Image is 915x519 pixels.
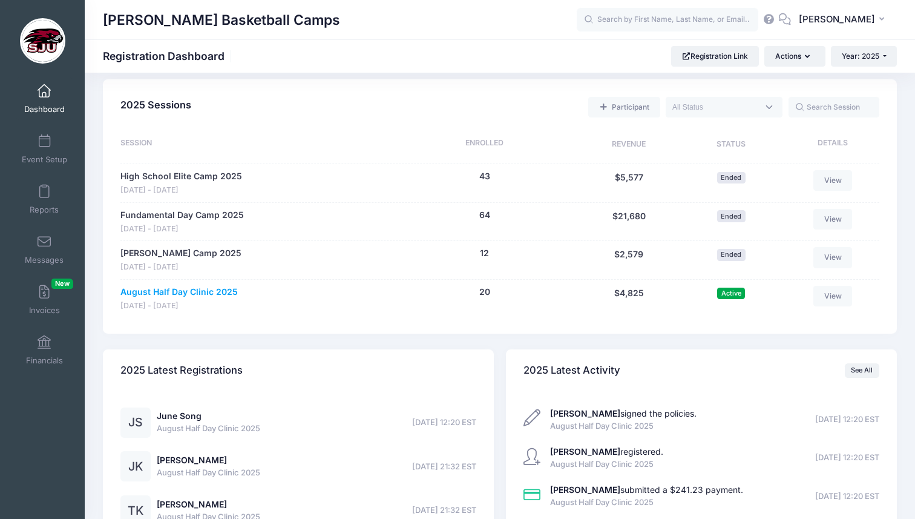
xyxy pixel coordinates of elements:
a: View [813,247,852,268]
div: $2,579 [576,247,681,273]
a: Financials [16,329,73,371]
a: August Half Day Clinic 2025 [120,286,238,299]
div: $4,825 [576,286,681,312]
textarea: Search [672,102,758,113]
span: August Half Day Clinic 2025 [550,458,663,471]
a: View [813,209,852,230]
button: 12 [480,247,489,260]
button: [PERSON_NAME] [791,6,897,34]
div: $21,680 [576,209,681,235]
div: Session [120,137,393,152]
a: JS [120,418,151,428]
span: Ended [717,210,746,222]
h1: [PERSON_NAME] Basketball Camps [103,6,340,34]
span: Financials [26,355,63,366]
span: Ended [717,172,746,183]
h1: Registration Dashboard [103,50,235,62]
a: [PERSON_NAME]registered. [550,446,663,457]
a: See All [845,363,879,378]
span: [DATE] - [DATE] [120,185,242,196]
span: [DATE] - [DATE] [120,262,241,273]
button: Year: 2025 [831,46,897,67]
a: InvoicesNew [16,279,73,321]
a: Fundamental Day Camp 2025 [120,209,244,222]
a: Dashboard [16,78,73,120]
span: Ended [717,249,746,260]
span: August Half Day Clinic 2025 [157,467,260,479]
input: Search Session [789,97,879,117]
a: [PERSON_NAME] [157,499,227,509]
a: [PERSON_NAME]signed the policies. [550,408,697,418]
span: August Half Day Clinic 2025 [550,420,697,432]
span: [DATE] - [DATE] [120,223,244,235]
span: [DATE] 12:20 EST [815,491,879,503]
a: June Song [157,411,202,421]
div: Status [682,137,781,152]
a: View [813,170,852,191]
a: Add a new manual registration [588,97,660,117]
span: Active [717,288,745,299]
button: 64 [479,209,490,222]
span: [DATE] 12:20 EST [815,414,879,426]
span: Event Setup [22,154,67,165]
a: Event Setup [16,128,73,170]
strong: [PERSON_NAME] [550,484,620,495]
a: JK [120,462,151,472]
div: Enrolled [394,137,576,152]
button: Actions [764,46,825,67]
span: [DATE] 21:32 EST [412,504,476,517]
a: Reports [16,178,73,220]
div: Details [781,137,879,152]
div: JK [120,451,151,481]
span: Invoices [29,305,60,316]
strong: [PERSON_NAME] [550,408,620,418]
span: August Half Day Clinic 2025 [157,423,260,435]
span: Dashboard [24,104,65,114]
h4: 2025 Latest Activity [523,353,620,388]
a: View [813,286,852,306]
a: [PERSON_NAME] Camp 2025 [120,247,241,260]
h4: 2025 Latest Registrations [120,353,243,388]
span: Messages [25,255,64,265]
img: Cindy Griffin Basketball Camps [20,18,65,64]
span: [DATE] 21:32 EST [412,461,476,473]
span: 2025 Sessions [120,99,191,111]
a: High School Elite Camp 2025 [120,170,242,183]
span: New [51,279,73,289]
span: [DATE] 12:20 EST [412,417,476,429]
button: 43 [479,170,490,183]
a: TK [120,506,151,517]
span: [PERSON_NAME] [799,13,875,26]
a: Registration Link [671,46,759,67]
span: Year: 2025 [842,51,879,61]
strong: [PERSON_NAME] [550,446,620,457]
span: Reports [30,205,59,215]
a: [PERSON_NAME] [157,455,227,465]
span: [DATE] - [DATE] [120,300,238,312]
div: $5,577 [576,170,681,196]
div: JS [120,408,151,438]
a: [PERSON_NAME]submitted a $241.23 payment. [550,484,743,495]
div: Revenue [576,137,681,152]
button: 20 [479,286,490,299]
span: August Half Day Clinic 2025 [550,497,743,509]
a: Messages [16,228,73,271]
input: Search by First Name, Last Name, or Email... [577,8,758,32]
span: [DATE] 12:20 EST [815,452,879,464]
